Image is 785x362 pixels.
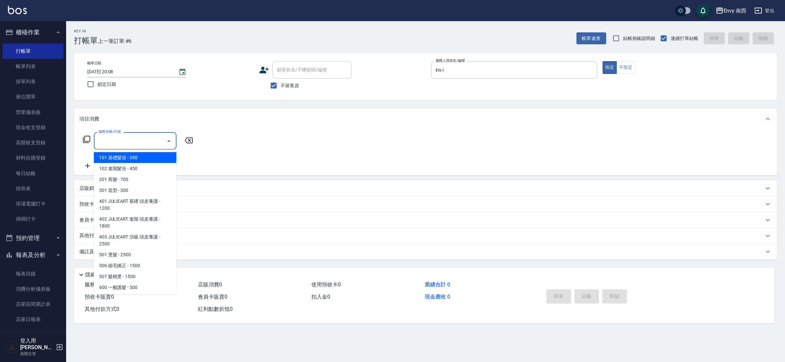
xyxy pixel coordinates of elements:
[3,312,63,327] a: 店家日報表
[74,196,777,212] div: 預收卡販賣
[3,24,63,41] button: 櫃檯作業
[74,244,777,260] div: 備註及來源
[94,232,177,249] span: 403 JULIEART 頂級 頭皮養護 - 2500
[671,35,698,42] span: 連續打單結帳
[85,306,119,312] span: 其他付款方式 0
[198,281,222,288] span: 店販消費 0
[94,174,177,185] span: 201 剪髮 - 700
[79,116,99,123] p: 項目消費
[94,196,177,214] span: 401 JULIEART 基礎 頭皮養護 - 1200
[3,181,63,196] a: 排班表
[603,61,617,74] button: 指定
[175,64,190,80] button: Choose date, selected date is 2025-08-16
[20,338,54,351] h5: 登入用[PERSON_NAME]
[696,4,710,17] button: save
[3,246,63,264] button: 報表及分析
[94,260,177,271] span: 506 縮毛矯正 - 1500
[3,281,63,297] a: 消費分析儀表板
[98,81,116,88] span: 鎖定日期
[79,248,104,255] p: 備註及來源
[623,35,655,42] span: 結帳前確認明細
[74,180,777,196] div: 店販銷售
[164,136,174,146] button: Close
[94,163,177,174] span: 102 進階髮浴 - 450
[3,74,63,89] a: 掛單列表
[74,108,777,129] div: 項目消費
[3,120,63,135] a: 現金收支登錄
[576,32,606,45] button: 帳單速查
[3,150,63,165] a: 材料自購登錄
[79,201,104,208] p: 預收卡販賣
[3,105,63,120] a: 營業儀表板
[74,36,98,45] h3: 打帳單
[436,58,465,63] label: 服務人員姓名/編號
[85,271,115,278] p: 隱藏業績明細
[713,4,749,18] button: Envy 南西
[87,66,172,77] input: YYYY/MM/DD hh:mm
[281,82,299,89] span: 不留客資
[3,44,63,59] a: 打帳單
[74,212,777,228] div: 會員卡銷售
[3,211,63,227] a: 掃碼打卡
[85,294,114,300] span: 預收卡販賣 0
[198,306,233,312] span: 紅利點數折抵 0
[198,294,227,300] span: 會員卡販賣 0
[87,61,101,66] label: 帳單日期
[3,135,63,150] a: 高階收支登錄
[8,6,27,14] img: Logo
[425,294,450,300] span: 現金應收 0
[79,232,112,239] p: 其他付款方式
[79,185,99,192] p: 店販銷售
[425,281,450,288] span: 業績合計 0
[85,281,109,288] span: 服務消費 0
[98,129,121,134] label: 服務名稱/代號
[311,281,341,288] span: 使用預收卡 0
[3,59,63,74] a: 帳單列表
[3,89,63,104] a: 座位開單
[74,228,777,244] div: 其他付款方式
[94,185,177,196] span: 301 造型 - 300
[94,293,177,304] span: 601 RENATA 鉑金護髮 - 1200
[5,341,19,354] img: Person
[3,166,63,181] a: 每日結帳
[94,249,177,260] span: 501 燙髮 - 2500
[752,5,777,17] button: 登出
[94,214,177,232] span: 402 JULIEART 進階 頭皮養護 - 1800
[3,196,63,211] a: 現場電腦打卡
[3,327,63,343] a: 店家排行榜
[98,37,132,45] span: 上一筆訂單:#6
[3,230,63,247] button: 預約管理
[616,61,635,74] button: 不指定
[94,152,177,163] span: 101 基礎髮浴 - 350
[79,217,104,224] p: 會員卡銷售
[724,7,747,15] div: Envy 南西
[94,282,177,293] span: 600 一般護髮 - 500
[3,297,63,312] a: 店家區間累計表
[74,29,98,33] h2: Key In
[20,351,54,357] p: 高階主管
[94,271,177,282] span: 507 髮根燙 - 1500
[311,294,330,300] span: 扣入金 0
[3,266,63,281] a: 報表目錄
